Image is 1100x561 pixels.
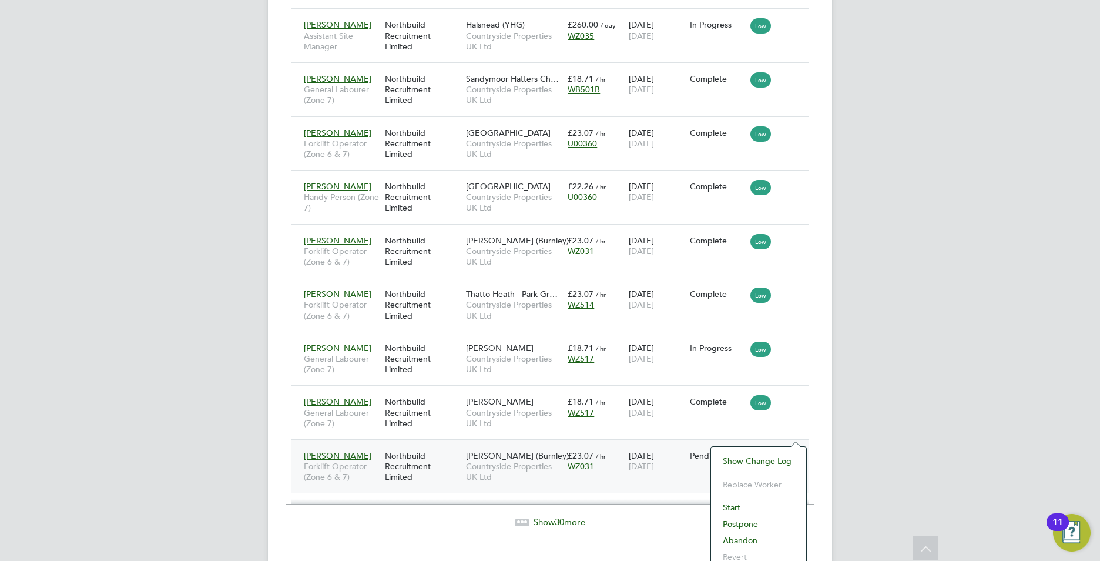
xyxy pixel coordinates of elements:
a: [PERSON_NAME]Forklift Operator (Zone 6 & 7)Northbuild Recruitment Limited[PERSON_NAME] (Burnley)C... [301,229,809,239]
div: Complete [690,181,745,192]
span: [DATE] [629,461,654,472]
div: In Progress [690,343,745,353]
div: Complete [690,396,745,407]
div: [DATE] [626,337,687,370]
li: Start [717,499,800,516]
span: General Labourer (Zone 7) [304,84,379,105]
span: £23.07 [568,128,593,138]
span: Forklift Operator (Zone 6 & 7) [304,246,379,267]
button: Open Resource Center, 11 new notifications [1053,514,1091,552]
span: Sandymoor Hatters Ch… [466,74,559,84]
span: £23.07 [568,289,593,299]
div: Northbuild Recruitment Limited [382,283,463,327]
span: Low [750,288,771,303]
div: Complete [690,289,745,299]
div: [DATE] [626,68,687,101]
span: [PERSON_NAME] [304,289,371,299]
span: [PERSON_NAME] (Burnley) [466,235,569,246]
span: £18.71 [568,343,593,353]
a: [PERSON_NAME]Forklift Operator (Zone 6 & 7)Northbuild Recruitment Limited[GEOGRAPHIC_DATA]Country... [301,121,809,131]
span: General Labourer (Zone 7) [304,408,379,429]
span: Countryside Properties UK Ltd [466,299,562,320]
div: 11 [1052,522,1063,537]
a: [PERSON_NAME]General Labourer (Zone 7)Northbuild Recruitment Limited[PERSON_NAME]Countryside Prop... [301,390,809,400]
div: Complete [690,235,745,246]
span: £22.26 [568,181,593,192]
span: Countryside Properties UK Ltd [466,408,562,429]
span: / hr [596,344,606,353]
div: In Progress [690,19,745,30]
a: [PERSON_NAME]Forklift Operator (Zone 6 & 7)Northbuild Recruitment Limited[PERSON_NAME] (Burnley)C... [301,444,809,454]
div: [DATE] [626,283,687,316]
span: [PERSON_NAME] (Burnley) [466,450,569,461]
span: [PERSON_NAME] [304,396,371,407]
span: WZ514 [568,299,594,310]
li: Abandon [717,532,800,549]
span: [DATE] [629,84,654,95]
span: [DATE] [629,408,654,418]
span: / hr [596,129,606,138]
span: Low [750,342,771,357]
span: Countryside Properties UK Ltd [466,31,562,52]
div: [DATE] [626,122,687,155]
span: 30 [555,516,564,527]
li: Postpone [717,516,800,532]
a: [PERSON_NAME]Forklift Operator (Zone 6 & 7)Northbuild Recruitment LimitedThatto Heath - Park Gr…C... [301,282,809,292]
span: / day [601,21,616,29]
span: Thatto Heath - Park Gr… [466,289,558,299]
span: Countryside Properties UK Ltd [466,246,562,267]
span: [DATE] [629,353,654,364]
span: [PERSON_NAME] [304,19,371,30]
span: [GEOGRAPHIC_DATA] [466,181,551,192]
span: WZ517 [568,408,594,418]
span: [DATE] [629,299,654,310]
span: / hr [596,75,606,84]
span: [DATE] [629,31,654,41]
a: [PERSON_NAME]Handy Person (Zone 7)Northbuild Recruitment Limited[GEOGRAPHIC_DATA]Countryside Prop... [301,175,809,185]
a: [PERSON_NAME]Assistant Site ManagerNorthbuild Recruitment LimitedHalsnead (YHG)Countryside Proper... [301,13,809,23]
div: [DATE] [626,14,687,46]
span: Countryside Properties UK Ltd [466,353,562,375]
span: WZ517 [568,353,594,364]
div: [DATE] [626,390,687,423]
span: [GEOGRAPHIC_DATA] [466,128,551,138]
span: £18.71 [568,74,593,84]
span: / hr [596,398,606,406]
span: Low [750,126,771,142]
span: Countryside Properties UK Ltd [466,461,562,482]
div: [DATE] [626,229,687,262]
span: [PERSON_NAME] [304,74,371,84]
span: Forklift Operator (Zone 6 & 7) [304,299,379,320]
span: Show more [534,516,585,527]
div: Northbuild Recruitment Limited [382,390,463,435]
span: [PERSON_NAME] [466,396,534,407]
div: [DATE] [626,445,687,477]
span: / hr [596,452,606,460]
span: [PERSON_NAME] [304,181,371,192]
span: Countryside Properties UK Ltd [466,138,562,159]
span: WZ035 [568,31,594,41]
span: / hr [596,290,606,299]
span: Low [750,395,771,410]
span: Assistant Site Manager [304,31,379,52]
span: £23.07 [568,450,593,461]
span: WZ031 [568,461,594,472]
span: U00360 [568,138,597,149]
span: [PERSON_NAME] [304,450,371,461]
div: Pending [690,450,745,461]
span: [DATE] [629,192,654,202]
span: Low [750,180,771,195]
span: General Labourer (Zone 7) [304,353,379,375]
span: / hr [596,182,606,191]
div: Northbuild Recruitment Limited [382,445,463,489]
div: Complete [690,74,745,84]
span: [DATE] [629,138,654,149]
span: Low [750,72,771,88]
div: Northbuild Recruitment Limited [382,229,463,273]
span: WZ031 [568,246,594,256]
span: Countryside Properties UK Ltd [466,192,562,213]
span: Halsnead (YHG) [466,19,525,30]
div: Northbuild Recruitment Limited [382,337,463,381]
div: Northbuild Recruitment Limited [382,122,463,166]
span: WB501B [568,84,600,95]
